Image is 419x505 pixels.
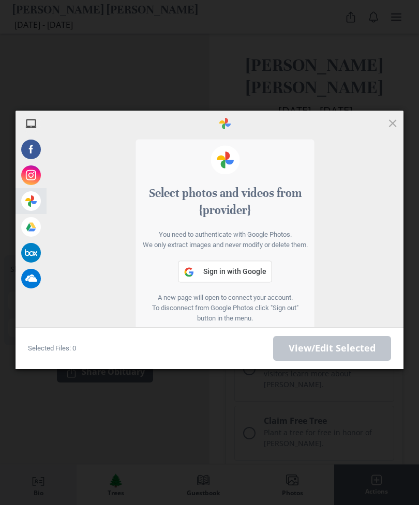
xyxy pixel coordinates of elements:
button: Sign in with Google [178,261,272,282]
div: We only extract images and never modify or delete them. [142,240,308,250]
span: Next [273,336,391,361]
div: Google Photos [16,188,140,214]
div: Instagram [16,162,140,188]
span: Google Photos [219,118,231,129]
div: OneDrive [16,266,140,292]
div: You need to authenticate with Google Photos. [142,229,308,240]
div: A new page will open to connect your account. [142,293,308,303]
div: Google Drive [16,214,140,240]
span: Click here or hit ESC to close picker [387,117,398,129]
div: Select photos and videos from {provider} [142,185,308,219]
span: Sign in with Google [203,267,266,276]
div: My Device [16,111,140,136]
div: Box [16,240,140,266]
div: Facebook [16,136,140,162]
span: View/Edit Selected [289,343,376,354]
span: Selected Files: 0 [28,344,76,352]
div: To disconnect from Google Photos click "Sign out" button in the menu. [142,303,308,324]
